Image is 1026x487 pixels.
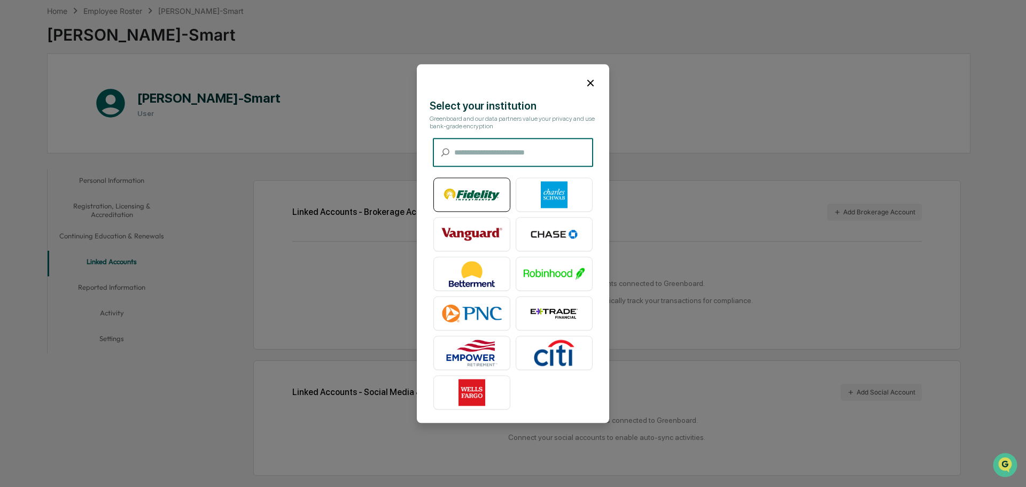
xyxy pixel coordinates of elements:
[88,135,133,145] span: Attestations
[77,136,86,144] div: 🗄️
[441,300,502,327] img: PNC
[441,181,502,208] img: Fidelity Investments
[430,115,596,130] div: Greenboard and our data partners value your privacy and use bank-grade encryption
[441,379,502,406] img: Wells Fargo
[36,82,175,92] div: Start new chat
[524,221,585,248] img: Chase
[182,85,195,98] button: Start new chat
[441,260,502,287] img: Betterment
[106,181,129,189] span: Pylon
[524,181,585,208] img: Charles Schwab
[992,452,1021,481] iframe: Open customer support
[524,300,585,327] img: E*TRADE
[6,130,73,150] a: 🖐️Preclearance
[75,181,129,189] a: Powered byPylon
[441,221,502,248] img: Vanguard
[11,156,19,165] div: 🔎
[11,22,195,40] p: How can we help?
[11,82,30,101] img: 1746055101610-c473b297-6a78-478c-a979-82029cc54cd1
[524,260,585,287] img: Robinhood
[11,136,19,144] div: 🖐️
[73,130,137,150] a: 🗄️Attestations
[6,151,72,170] a: 🔎Data Lookup
[441,339,502,366] img: Empower Retirement
[21,155,67,166] span: Data Lookup
[36,92,135,101] div: We're available if you need us!
[524,339,585,366] img: Citibank
[21,135,69,145] span: Preclearance
[430,99,596,112] div: Select your institution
